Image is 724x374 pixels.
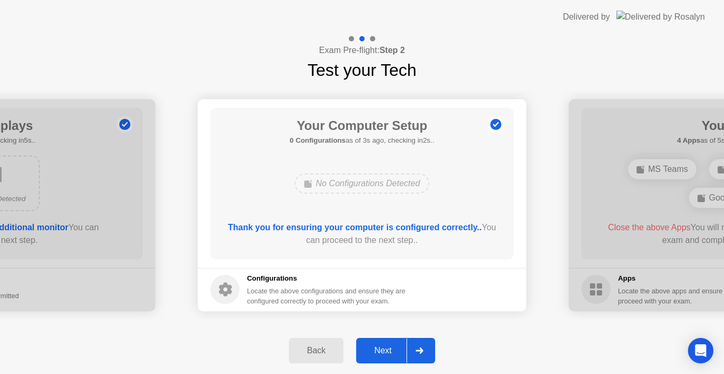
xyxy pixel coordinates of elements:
div: You can proceed to the next step.. [226,221,499,247]
b: Thank you for ensuring your computer is configured correctly.. [228,223,482,232]
div: Locate the above configurations and ensure they are configured correctly to proceed with your exam. [247,286,408,306]
b: Step 2 [379,46,405,55]
h5: Configurations [247,273,408,284]
h4: Exam Pre-flight: [319,44,405,57]
div: Delivered by [563,11,610,23]
b: 0 Configurations [290,136,346,144]
div: Open Intercom Messenger [688,338,713,363]
button: Next [356,338,435,363]
h5: as of 3s ago, checking in2s.. [290,135,435,146]
h1: Test your Tech [307,57,417,83]
button: Back [289,338,343,363]
div: No Configurations Detected [295,173,430,194]
div: Next [359,346,407,355]
h1: Your Computer Setup [290,116,435,135]
div: Back [292,346,340,355]
img: Delivered by Rosalyn [616,11,705,23]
